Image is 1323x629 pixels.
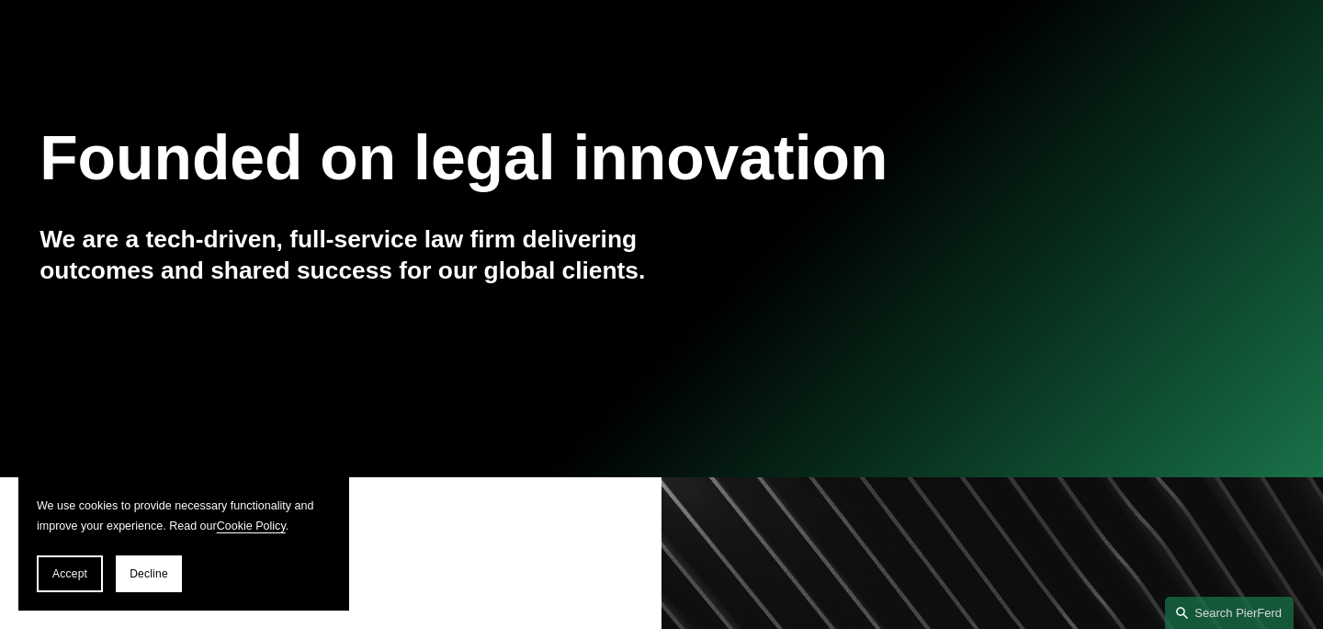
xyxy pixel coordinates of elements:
h4: We are a tech-driven, full-service law firm delivering outcomes and shared success for our global... [40,224,661,286]
span: Accept [52,567,87,580]
p: We use cookies to provide necessary functionality and improve your experience. Read our . [37,496,331,537]
span: Decline [130,567,168,580]
button: Decline [116,555,182,592]
a: Search this site [1165,597,1294,629]
a: Cookie Policy [217,520,286,532]
section: Cookie banner [18,477,349,611]
h1: Founded on legal innovation [40,122,1076,194]
button: Accept [37,555,103,592]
